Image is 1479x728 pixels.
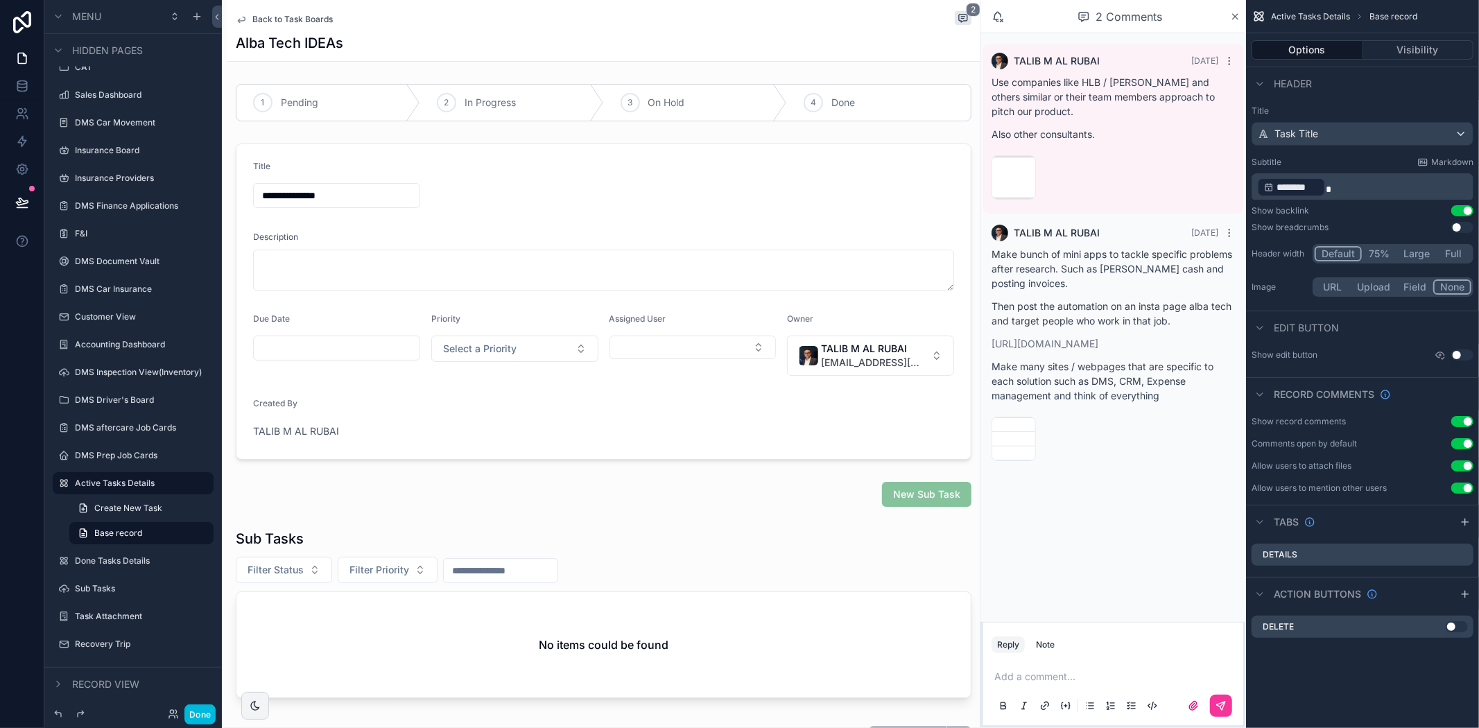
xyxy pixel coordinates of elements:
span: Tabs [1274,515,1299,529]
span: Task Title [1274,127,1318,141]
button: Task Title [1252,122,1473,146]
label: DMS Car Insurance [75,284,205,295]
button: None [1433,279,1471,295]
span: Hidden pages [72,44,143,58]
span: Base record [94,528,142,539]
span: Markdown [1431,157,1473,168]
div: Show backlink [1252,205,1309,216]
label: Accounting Dashboard [75,339,205,350]
span: TALIB M AL RUBAI [1014,226,1100,240]
span: [DATE] [1191,227,1218,238]
label: Delete [1263,621,1294,632]
span: TALIB M AL RUBAI [1014,54,1100,68]
label: CAT [75,62,205,73]
label: DMS Document Vault [75,256,205,267]
p: Make many sites / webpages that are specific to each solution such as DMS, CRM, Expense managemen... [992,359,1235,403]
label: Subtitle [1252,157,1281,168]
span: Menu [72,10,101,24]
button: 75% [1362,246,1397,261]
label: DMS Driver's Board [75,395,205,406]
span: Action buttons [1274,587,1361,601]
span: [DATE] [1191,55,1218,66]
span: Edit button [1274,321,1339,335]
label: Insurance Providers [75,173,205,184]
button: Visibility [1363,40,1474,60]
label: DMS Inspection View(Inventory) [75,367,205,378]
label: Image [1252,281,1307,293]
h1: Alba Tech IDEAs [236,33,343,53]
button: Reply [992,636,1025,653]
div: Show breadcrumbs [1252,222,1329,233]
div: Allow users to mention other users [1252,483,1387,494]
span: 2 Comments [1096,8,1162,25]
label: Customer View [75,311,205,322]
label: DMS Prep Job Cards [75,450,205,461]
label: Details [1263,549,1297,560]
label: Active Tasks Details [75,478,205,489]
a: [URL][DOMAIN_NAME] [992,338,1098,349]
label: Title [1252,105,1473,116]
span: Back to Task Boards [252,14,333,25]
button: Done [184,704,216,725]
span: Create New Task [94,503,162,514]
span: Header [1274,77,1312,91]
p: Use companies like HLB / [PERSON_NAME] and others similar or their team members approach to pitch... [992,75,1235,119]
label: F&I [75,228,205,239]
label: Done Tasks Details [75,555,205,566]
button: Full [1436,246,1471,261]
label: Recovery Trip [75,639,205,650]
p: Then post the automation on an insta page alba tech and target people who work in that job. [992,299,1235,328]
span: Active Tasks Details [1271,11,1350,22]
button: URL [1315,279,1351,295]
p: Make bunch of mini apps to tackle specific problems after research. Such as [PERSON_NAME] cash an... [992,247,1235,291]
a: Markdown [1417,157,1473,168]
a: Base record [69,522,214,544]
div: Show record comments [1252,416,1346,427]
button: 2 [955,11,971,28]
label: Sales Dashboard [75,89,205,101]
button: Options [1252,40,1363,60]
label: Sub Tasks [75,583,205,594]
label: DMS aftercare Job Cards [75,422,205,433]
label: Task Attachment [75,611,205,622]
div: Comments open by default [1252,438,1357,449]
button: Default [1315,246,1362,261]
span: 2 [966,3,980,17]
button: Large [1397,246,1436,261]
a: DMS Finance Applications [75,200,205,211]
a: Create New Task [69,497,214,519]
span: Record comments [1274,388,1374,401]
div: scrollable content [1252,173,1473,200]
div: Allow users to attach files [1252,460,1351,471]
label: Show edit button [1252,349,1317,361]
a: Back to Task Boards [236,14,333,25]
p: Also other consultants. [992,127,1235,141]
label: DMS Car Movement [75,117,205,128]
button: Upload [1351,279,1397,295]
button: Field [1397,279,1434,295]
span: Record view [72,677,139,691]
label: Header width [1252,248,1307,259]
span: Base record [1369,11,1417,22]
button: Note [1030,636,1060,653]
label: Insurance Board [75,145,205,156]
